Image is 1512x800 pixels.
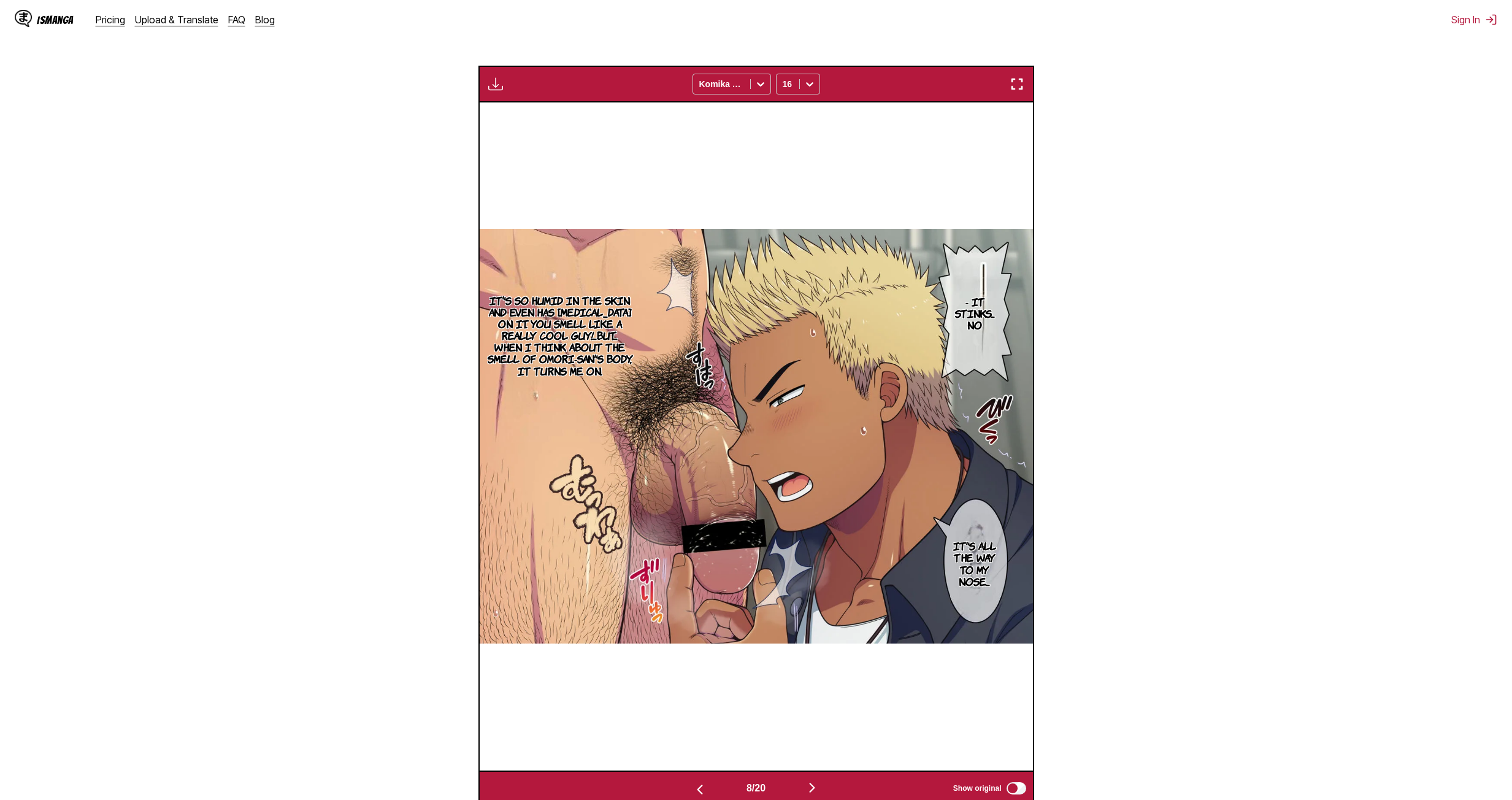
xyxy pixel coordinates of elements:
[1485,13,1497,26] img: Sign out
[488,77,503,91] img: Download translated images
[96,13,125,26] a: Pricing
[255,13,275,26] a: Blog
[1010,77,1024,91] img: Enter fullscreen
[15,10,96,29] a: IsManga LogoIsManga
[805,780,819,795] img: Next page
[950,537,999,590] p: It's all the way to my nose...
[693,782,707,797] img: Previous page
[480,229,1033,644] img: Manga Panel
[228,13,245,26] a: FAQ
[953,784,1002,793] span: Show original
[37,14,74,26] div: IsManga
[135,13,218,26] a: Upload & Translate
[1007,782,1026,794] input: Show original
[1451,13,1497,26] button: Sign In
[485,292,635,379] p: It's so humid in the skin and even has [MEDICAL_DATA] on it. You smell like a really cool guy!......
[746,783,766,794] span: 8 / 20
[15,10,32,27] img: IsManga Logo
[953,293,997,334] p: - It stinks... No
